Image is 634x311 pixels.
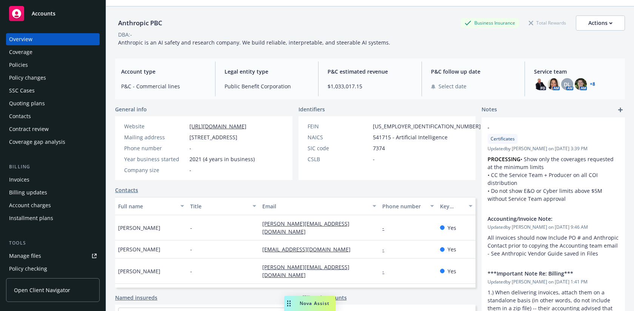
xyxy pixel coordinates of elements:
div: Invoices [9,174,29,186]
span: - [189,144,191,152]
span: Accounts [32,11,55,17]
span: Identifiers [299,105,325,113]
span: - [488,123,599,131]
span: - [190,267,192,275]
div: Email [262,202,368,210]
span: P&C follow up date [431,68,516,75]
span: - [190,245,192,253]
button: Actions [576,15,625,31]
button: Title [187,197,259,215]
span: [PERSON_NAME] [118,267,160,275]
div: Anthropic PBC [115,18,165,28]
div: NAICS [308,133,370,141]
div: Installment plans [9,212,53,224]
div: Mailing address [124,133,186,141]
div: DBA: - [118,31,132,38]
img: photo [534,78,546,90]
div: FEIN [308,122,370,130]
div: Key contact [440,202,464,210]
div: Contract review [9,123,49,135]
div: Coverage gap analysis [9,136,65,148]
span: Legal entity type [225,68,309,75]
a: +8 [590,82,595,86]
a: Invoices [6,174,100,186]
div: Coverage [9,46,32,58]
div: Overview [9,33,32,45]
span: Select date [439,82,466,90]
span: Updated by [PERSON_NAME] on [DATE] 9:46 AM [488,224,619,231]
a: Policy changes [6,72,100,84]
a: Contract review [6,123,100,135]
div: Quoting plans [9,97,45,109]
div: SIC code [308,144,370,152]
span: Accounting/Invoice Note: [488,215,599,223]
span: P&C - Commercial lines [121,82,206,90]
button: Full name [115,197,187,215]
div: Phone number [382,202,426,210]
a: Coverage [6,46,100,58]
a: Contacts [115,186,138,194]
strong: PROCESSING [488,155,520,163]
div: Title [190,202,248,210]
div: Billing updates [9,186,47,199]
div: Policy checking [9,263,47,275]
a: Overview [6,33,100,45]
div: SSC Cases [9,85,35,97]
span: General info [115,105,147,113]
a: add [616,105,625,114]
span: Yes [448,245,456,253]
div: Year business started [124,155,186,163]
div: Company size [124,166,186,174]
span: Certificates [491,135,515,142]
span: Nova Assist [300,300,329,306]
a: Named insureds [115,294,157,302]
div: Accounting/Invoice Note:Updatedby [PERSON_NAME] on [DATE] 9:46 AMAll invoices should now Include ... [482,209,625,263]
span: [US_EMPLOYER_IDENTIFICATION_NUMBER] [373,122,481,130]
img: photo [575,78,587,90]
span: Yes [448,267,456,275]
span: $1,033,017.15 [328,82,412,90]
span: Service team [534,68,619,75]
span: 541715 - Artificial Intelligence [373,133,448,141]
span: Open Client Navigator [14,286,70,294]
a: Coverage gap analysis [6,136,100,148]
a: - [382,268,390,275]
span: Updated by [PERSON_NAME] on [DATE] 1:41 PM [488,279,619,285]
a: Policy checking [6,263,100,275]
a: Accounts [6,3,100,24]
a: Billing updates [6,186,100,199]
a: [URL][DOMAIN_NAME] [189,123,246,130]
span: - [190,224,192,232]
span: Yes [448,224,456,232]
a: Quoting plans [6,97,100,109]
p: • Show only the coverages requested at the minimum limits • CC the Service Team + Producer on all... [488,155,619,203]
img: photo [548,78,560,90]
div: Actions [588,16,612,30]
span: 2021 (4 years in business) [189,155,255,163]
div: Billing [6,163,100,171]
div: Drag to move [284,296,294,311]
span: [PERSON_NAME] [118,224,160,232]
div: Website [124,122,186,130]
span: P&C estimated revenue [328,68,412,75]
a: Policies [6,59,100,71]
a: [PERSON_NAME][EMAIL_ADDRESS][DOMAIN_NAME] [262,263,349,279]
span: Account type [121,68,206,75]
a: Account charges [6,199,100,211]
div: Tools [6,239,100,247]
div: Total Rewards [525,18,570,28]
a: - [382,246,390,253]
a: [PERSON_NAME][EMAIL_ADDRESS][DOMAIN_NAME] [262,220,349,235]
span: [PERSON_NAME] [118,245,160,253]
span: DL [564,80,571,88]
span: Notes [482,105,497,114]
div: Business Insurance [461,18,519,28]
a: Installment plans [6,212,100,224]
button: Phone number [379,197,437,215]
span: Updated by [PERSON_NAME] on [DATE] 3:39 PM [488,145,619,152]
div: Full name [118,202,176,210]
button: Key contact [437,197,475,215]
a: Contacts [6,110,100,122]
div: Policy changes [9,72,46,84]
span: [STREET_ADDRESS] [189,133,237,141]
